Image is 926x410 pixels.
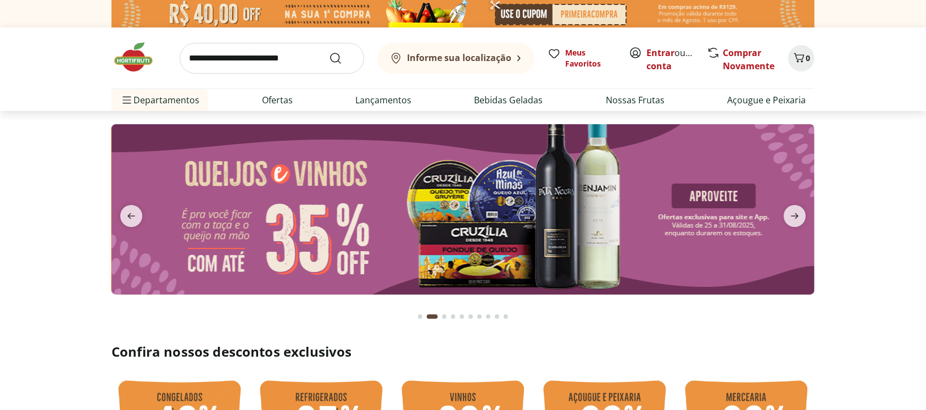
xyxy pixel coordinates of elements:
[475,303,484,330] button: Go to page 7 from fs-carousel
[120,87,199,113] span: Departamentos
[788,45,815,71] button: Carrinho
[111,205,151,227] button: previous
[466,303,475,330] button: Go to page 6 from fs-carousel
[407,52,511,64] b: Informe sua localização
[501,303,510,330] button: Go to page 10 from fs-carousel
[111,343,815,361] h2: Confira nossos descontos exclusivos
[120,87,133,113] button: Menu
[458,303,466,330] button: Go to page 5 from fs-carousel
[416,303,425,330] button: Go to page 1 from fs-carousel
[484,303,493,330] button: Go to page 8 from fs-carousel
[440,303,449,330] button: Go to page 3 from fs-carousel
[377,43,534,74] button: Informe sua localização
[806,53,810,63] span: 0
[493,303,501,330] button: Go to page 9 from fs-carousel
[180,43,364,74] input: search
[723,47,774,72] a: Comprar Novamente
[548,47,616,69] a: Meus Favoritos
[646,47,674,59] a: Entrar
[355,93,411,107] a: Lançamentos
[329,52,355,65] button: Submit Search
[646,46,695,73] span: ou
[775,205,815,227] button: next
[646,47,707,72] a: Criar conta
[727,93,806,107] a: Açougue e Peixaria
[449,303,458,330] button: Go to page 4 from fs-carousel
[565,47,616,69] span: Meus Favoritos
[475,93,543,107] a: Bebidas Geladas
[425,303,440,330] button: Current page from fs-carousel
[111,124,815,295] img: queijos e vinhos
[111,41,166,74] img: Hortifruti
[606,93,665,107] a: Nossas Frutas
[262,93,293,107] a: Ofertas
